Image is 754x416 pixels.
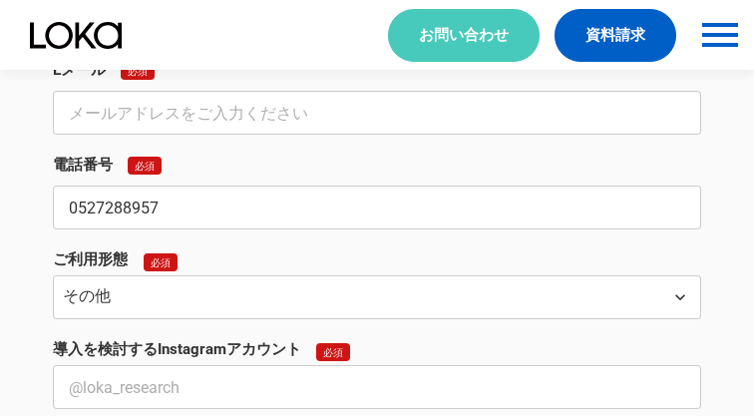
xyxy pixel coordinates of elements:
[53,249,128,270] p: ご利用形態
[128,65,148,77] p: 必須
[135,160,155,172] p: 必須
[323,346,343,358] p: 必須
[53,186,701,229] input: 電話番号をご入力ください
[388,9,540,62] a: お問い合わせ
[53,155,113,176] p: 電話番号
[53,91,701,135] input: メールアドレスをご入力ください
[555,9,676,62] a: 資料請求
[53,339,301,360] p: 導入を検討するInstagramアカウント
[696,11,744,59] button: menu
[53,60,106,81] p: Eメール
[53,365,701,409] input: @loka_research
[151,256,171,268] p: 必須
